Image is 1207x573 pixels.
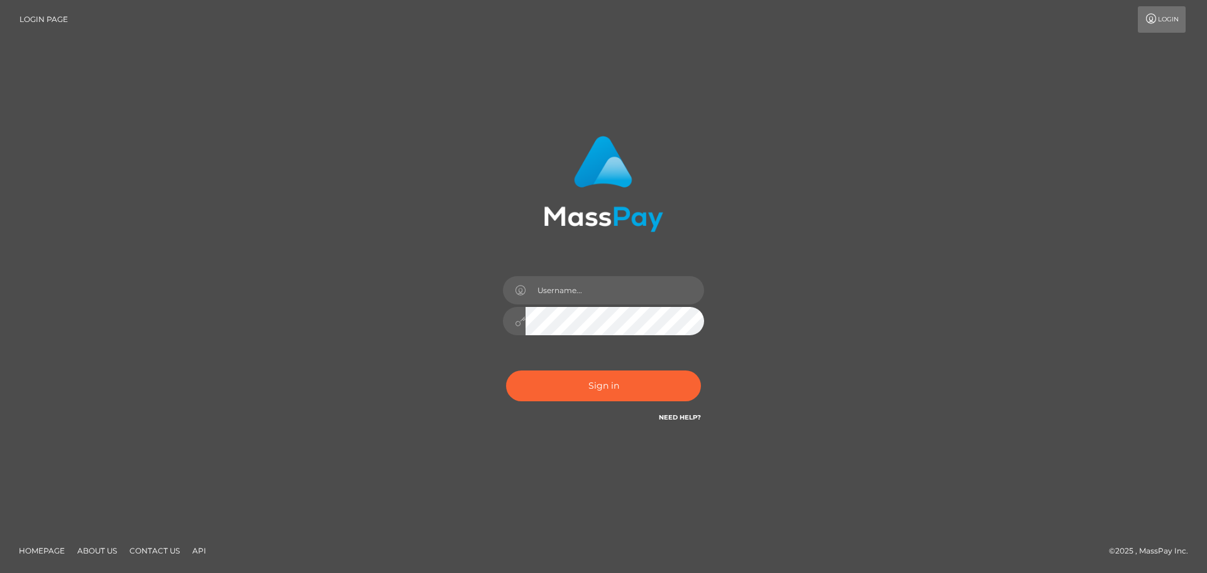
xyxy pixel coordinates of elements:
a: Login Page [19,6,68,33]
div: © 2025 , MassPay Inc. [1109,544,1198,558]
a: Contact Us [124,541,185,560]
button: Sign in [506,370,701,401]
a: API [187,541,211,560]
a: Homepage [14,541,70,560]
a: Need Help? [659,413,701,421]
img: MassPay Login [544,136,663,232]
a: About Us [72,541,122,560]
a: Login [1138,6,1186,33]
input: Username... [526,276,704,304]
